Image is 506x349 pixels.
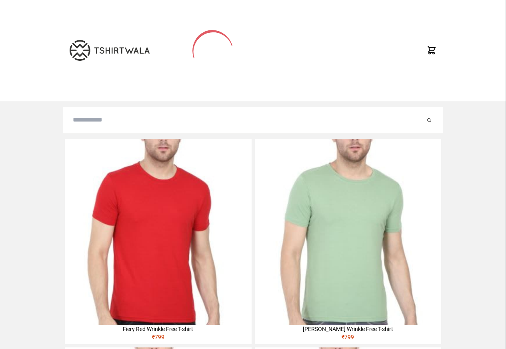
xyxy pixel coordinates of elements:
img: 4M6A2211-320x320.jpg [255,139,441,325]
div: ₹ 799 [255,333,441,344]
a: [PERSON_NAME] Wrinkle Free T-shirt₹799 [255,139,441,344]
img: 4M6A2225-320x320.jpg [65,139,251,325]
div: Fiery Red Wrinkle Free T-shirt [65,325,251,333]
a: Fiery Red Wrinkle Free T-shirt₹799 [65,139,251,344]
div: ₹ 799 [65,333,251,344]
button: Submit your search query. [425,115,433,125]
img: TW-LOGO-400-104.png [70,40,150,61]
div: [PERSON_NAME] Wrinkle Free T-shirt [255,325,441,333]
